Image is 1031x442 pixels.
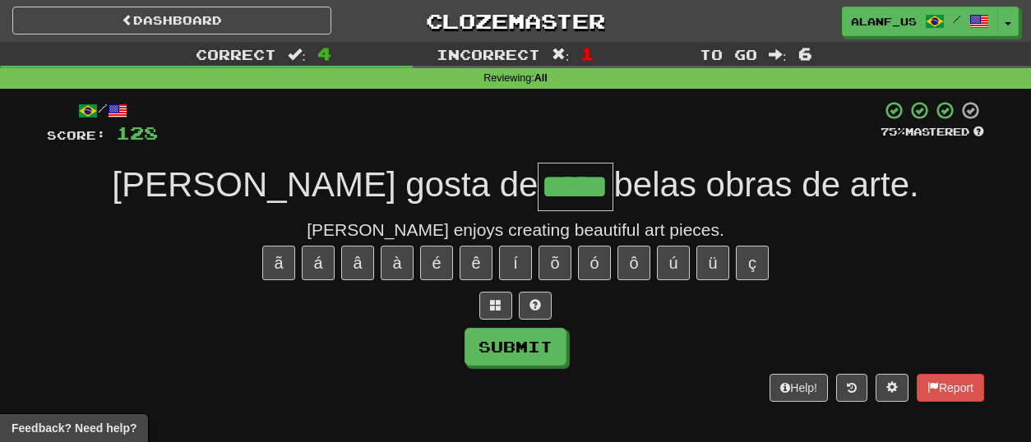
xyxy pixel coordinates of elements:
button: â [341,246,374,280]
span: / [953,13,961,25]
button: Single letter hint - you only get 1 per sentence and score half the points! alt+h [519,292,552,320]
button: à [381,246,414,280]
div: / [47,100,158,121]
span: Score: [47,128,106,142]
span: [PERSON_NAME] gosta de [112,165,538,204]
span: To go [700,46,757,62]
button: ç [736,246,769,280]
span: : [552,48,570,62]
span: : [288,48,306,62]
button: ú [657,246,690,280]
button: Round history (alt+y) [836,374,867,402]
button: í [499,246,532,280]
button: é [420,246,453,280]
button: Switch sentence to multiple choice alt+p [479,292,512,320]
a: Dashboard [12,7,331,35]
button: Help! [770,374,828,402]
button: á [302,246,335,280]
button: ü [696,246,729,280]
button: õ [539,246,571,280]
span: belas obras de arte. [613,165,918,204]
button: ô [617,246,650,280]
span: : [769,48,787,62]
span: Incorrect [437,46,540,62]
div: Mastered [881,125,984,140]
span: Correct [196,46,276,62]
a: Clozemaster [356,7,675,35]
strong: All [534,72,548,84]
button: ê [460,246,492,280]
span: 75 % [881,125,905,138]
span: 128 [116,122,158,143]
span: 6 [798,44,812,63]
span: 1 [580,44,594,63]
button: Submit [465,328,566,366]
a: alanf_us / [842,7,998,36]
button: Report [917,374,984,402]
div: [PERSON_NAME] enjoys creating beautiful art pieces. [47,218,984,242]
button: ã [262,246,295,280]
span: 4 [317,44,331,63]
button: ó [578,246,611,280]
span: alanf_us [851,14,917,29]
span: Open feedback widget [12,420,136,436]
